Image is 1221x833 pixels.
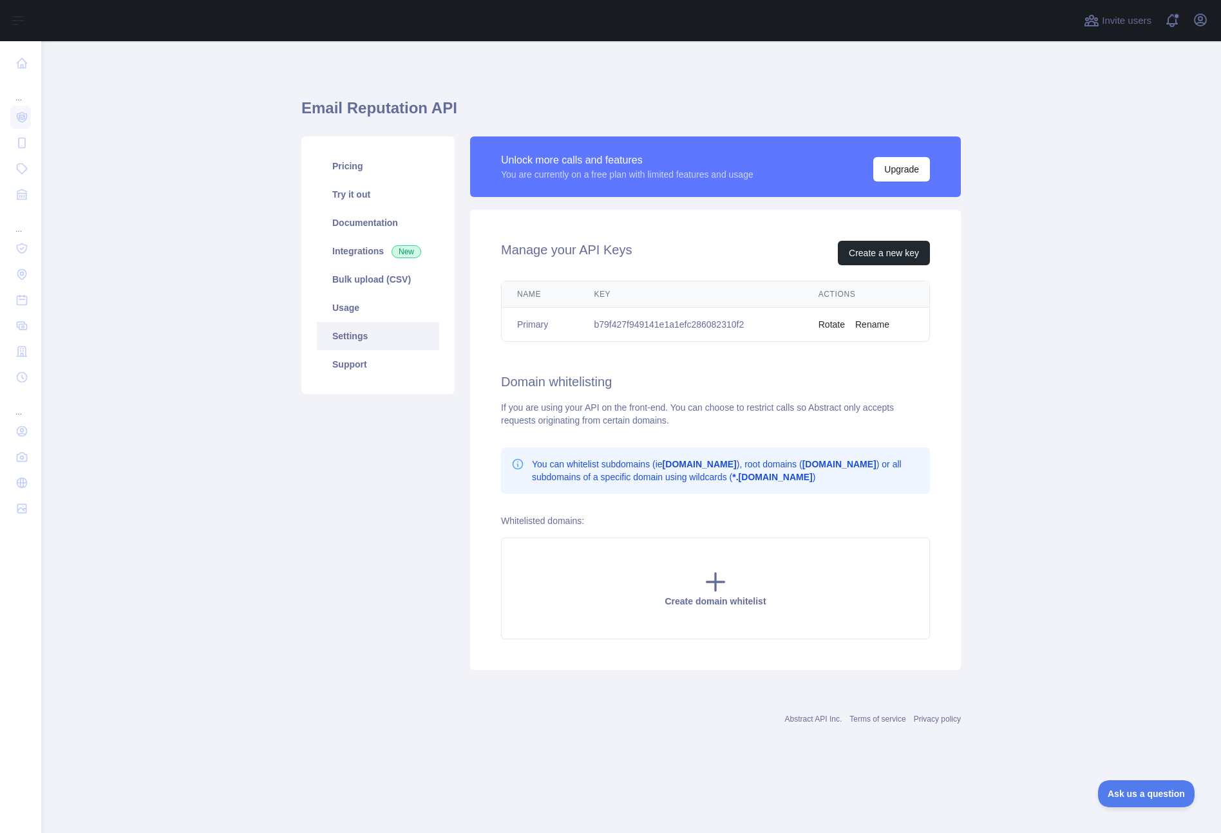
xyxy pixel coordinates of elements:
div: You are currently on a free plan with limited features and usage [501,168,753,181]
th: Key [578,281,802,308]
a: Settings [317,322,439,350]
div: ... [10,209,31,234]
th: Name [502,281,578,308]
a: Try it out [317,180,439,209]
a: Integrations New [317,237,439,265]
h2: Domain whitelisting [501,373,930,391]
a: Usage [317,294,439,322]
td: Primary [502,308,578,342]
b: *.[DOMAIN_NAME] [732,472,812,482]
div: If you are using your API on the front-end. You can choose to restrict calls so Abstract only acc... [501,401,930,427]
a: Terms of service [849,715,905,724]
p: You can whitelist subdomains (ie ), root domains ( ) or all subdomains of a specific domain using... [532,458,920,483]
a: Pricing [317,152,439,180]
a: Privacy policy [914,715,961,724]
button: Create a new key [838,241,930,265]
a: Abstract API Inc. [785,715,842,724]
button: Invite users [1081,10,1154,31]
iframe: Toggle Customer Support [1098,780,1195,807]
b: [DOMAIN_NAME] [802,459,876,469]
div: ... [10,391,31,417]
span: Create domain whitelist [665,596,766,606]
span: Invite users [1102,14,1151,28]
h1: Email Reputation API [301,98,961,129]
td: b79f427f949141e1a1efc286082310f2 [578,308,802,342]
span: New [392,245,421,258]
label: Whitelisted domains: [501,516,584,526]
b: [DOMAIN_NAME] [663,459,737,469]
a: Support [317,350,439,379]
h2: Manage your API Keys [501,241,632,265]
a: Bulk upload (CSV) [317,265,439,294]
div: ... [10,77,31,103]
a: Documentation [317,209,439,237]
button: Rotate [819,318,845,331]
button: Upgrade [873,157,930,182]
th: Actions [803,281,929,308]
div: Unlock more calls and features [501,153,753,168]
button: Rename [855,318,889,331]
